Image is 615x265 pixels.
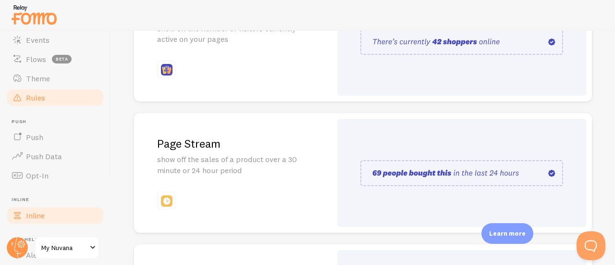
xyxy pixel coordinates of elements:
span: My Nuvana [41,242,87,253]
a: Events [6,30,105,50]
span: Theme [26,74,50,83]
iframe: Help Scout Beacon - Open [577,231,605,260]
p: show off the sales of a product over a 30 minute or 24 hour period [157,154,308,176]
span: Rules [26,93,45,102]
img: fomo_icons_page_stream.svg [161,195,172,207]
span: Events [26,35,49,45]
span: Push Data [26,151,62,161]
img: fomo-relay-logo-orange.svg [10,2,58,27]
a: Inline [6,206,105,225]
img: page_stream.svg [360,160,563,186]
span: beta [52,55,72,63]
img: pageviews.svg [360,29,563,55]
span: Inline [12,197,105,203]
a: Push [6,127,105,147]
span: Push [12,119,105,125]
img: fomo_icons_pageviews.svg [161,64,172,76]
span: Inline [26,211,45,220]
a: Flows beta [6,50,105,69]
div: Learn more [481,223,533,244]
a: Opt-In [6,166,105,185]
span: Flows [26,54,46,64]
p: show off the number of visitors currently active on your pages [157,23,308,45]
a: Theme [6,69,105,88]
a: Push Data [6,147,105,166]
p: Learn more [489,229,526,238]
span: Opt-In [26,171,49,180]
a: Rules [6,88,105,107]
h2: Page Stream [157,136,308,151]
span: Push [26,132,43,142]
a: My Nuvana [35,236,99,259]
